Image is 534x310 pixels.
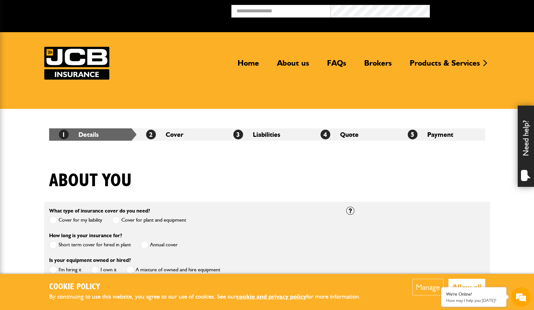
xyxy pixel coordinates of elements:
[448,279,485,295] button: Allow all
[49,233,122,238] label: How long is your insurance for?
[224,128,311,141] li: Liabilities
[446,298,501,303] p: How may I help you today?
[136,128,224,141] li: Cover
[408,130,418,139] span: 5
[311,128,398,141] li: Quote
[49,241,131,249] label: Short term cover for hired in plant
[446,291,501,297] div: We're Online!
[49,216,102,224] label: Cover for my liability
[405,58,485,73] a: Products & Services
[518,106,534,187] div: Need help?
[44,47,109,80] a: JCB Insurance Services
[49,128,136,141] li: Details
[49,266,81,274] label: I'm hiring it
[322,58,351,73] a: FAQs
[430,5,529,15] button: Broker Login
[59,130,69,139] span: 1
[398,128,485,141] li: Payment
[359,58,397,73] a: Brokers
[233,130,243,139] span: 3
[112,216,186,224] label: Cover for plant and equipment
[126,266,220,274] label: A mixture of owned and hire equipment
[141,241,178,249] label: Annual cover
[49,258,131,263] label: Is your equipment owned or hired?
[272,58,314,73] a: About us
[49,170,132,192] h1: About you
[44,47,109,80] img: JCB Insurance Services logo
[146,130,156,139] span: 2
[49,292,371,302] p: By continuing to use this website, you agree to our use of cookies. See our for more information.
[49,282,371,292] h2: Cookie Policy
[321,130,330,139] span: 4
[49,208,150,213] label: What type of insurance cover do you need?
[412,279,444,295] button: Manage
[91,266,116,274] label: I own it
[236,293,306,300] a: cookie and privacy policy
[233,58,264,73] a: Home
